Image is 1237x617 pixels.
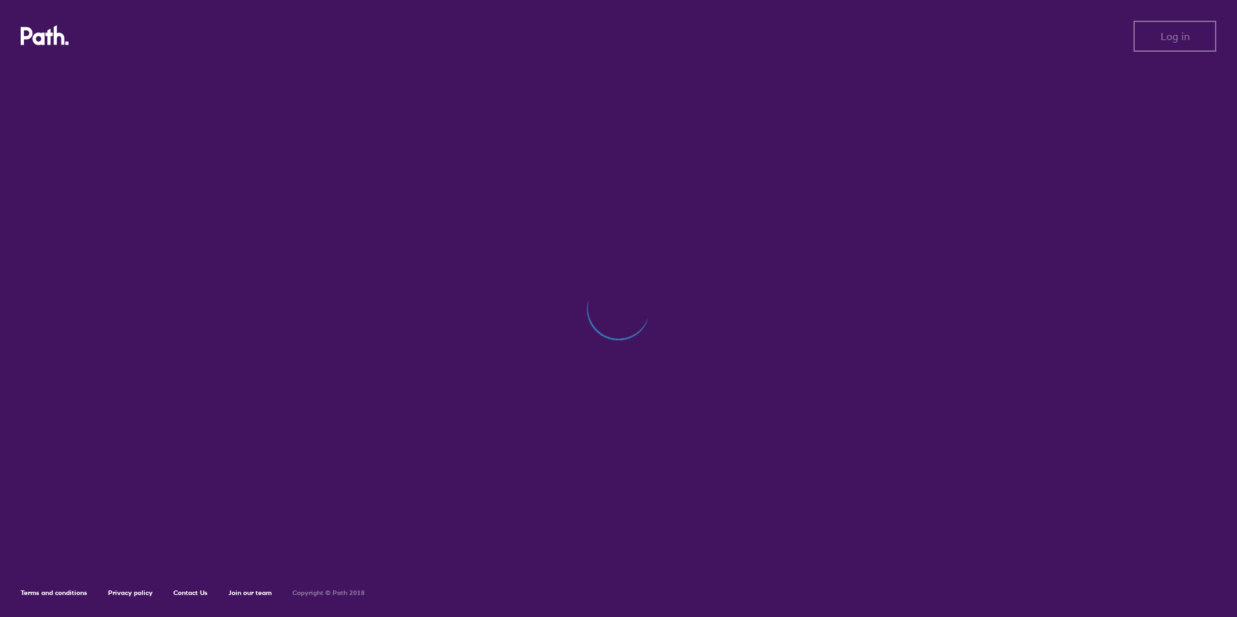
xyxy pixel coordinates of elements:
span: Log in [1161,30,1190,42]
a: Join our team [228,589,272,597]
button: Log in [1133,21,1216,52]
h6: Copyright © Path 2018 [292,589,365,597]
a: Privacy policy [108,589,153,597]
a: Terms and conditions [21,589,87,597]
a: Contact Us [173,589,208,597]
